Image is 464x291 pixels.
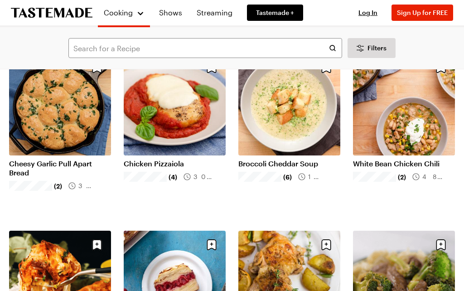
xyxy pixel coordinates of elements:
[124,159,226,168] a: Chicken Pizzaiola
[103,4,145,22] button: Cooking
[348,38,396,58] button: Desktop filters
[432,236,449,253] button: Save recipe
[88,236,106,253] button: Save recipe
[9,159,111,177] a: Cheesy Garlic Pull Apart Bread
[358,9,377,16] span: Log In
[256,8,294,17] span: Tastemade +
[397,9,448,16] span: Sign Up for FREE
[68,38,342,58] input: Search for a Recipe
[350,8,386,17] button: Log In
[203,236,220,253] button: Save recipe
[247,5,303,21] a: Tastemade +
[367,44,387,53] span: Filters
[238,159,340,168] a: Broccoli Cheddar Soup
[318,236,335,253] button: Save recipe
[104,8,133,17] span: Cooking
[391,5,453,21] button: Sign Up for FREE
[353,159,455,168] a: White Bean Chicken Chili
[11,8,92,18] a: To Tastemade Home Page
